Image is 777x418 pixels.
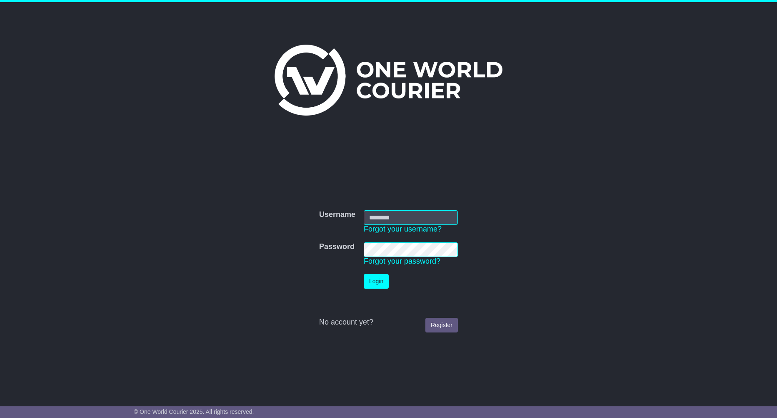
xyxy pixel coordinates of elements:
img: One World [275,45,502,116]
button: Login [364,274,389,289]
div: No account yet? [319,318,458,327]
a: Register [425,318,458,332]
span: © One World Courier 2025. All rights reserved. [134,408,254,415]
label: Username [319,210,355,219]
a: Forgot your password? [364,257,440,265]
a: Forgot your username? [364,225,442,233]
label: Password [319,242,355,252]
